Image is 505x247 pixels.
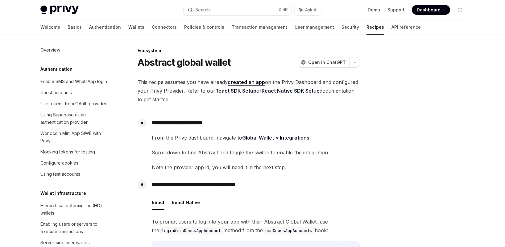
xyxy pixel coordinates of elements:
span: To prompt users to log into your app with their Abstract Global Wallet, use the method from the h... [152,217,360,235]
span: From the Privy dashboard, navigate to . [152,133,360,142]
h5: Wallet infrastructure [40,190,86,197]
div: Search... [195,6,213,14]
a: User management [295,20,334,35]
div: Overview [40,46,60,54]
a: Global Wallet > Integrations [242,135,309,141]
a: Wallets [128,20,144,35]
div: Configure cookies [40,159,78,167]
a: Worldcoin Mini App SIWE with Privy [35,128,114,146]
a: Configure cookies [35,157,114,169]
h5: Authentication [40,65,72,73]
button: React Native [172,195,200,210]
div: Hierarchical deterministic (HD) wallets [40,202,111,217]
a: Welcome [40,20,60,35]
button: Ask AI [295,4,322,15]
span: Dashboard [417,7,441,13]
a: Security [341,20,359,35]
a: created an app [228,79,265,86]
div: Guest accounts [40,89,72,96]
div: Use tokens from OAuth providers [40,100,109,107]
code: loginWithCrossAppAccount [159,227,223,234]
a: Policies & controls [184,20,224,35]
a: Hierarchical deterministic (HD) wallets [35,200,114,219]
span: Open in ChatGPT [308,59,346,65]
a: Use tokens from OAuth providers [35,98,114,109]
a: Transaction management [232,20,287,35]
span: Note the provider app id, you will need it in the next step. [152,163,360,172]
div: Using Supabase as an authentication provider [40,111,111,126]
h1: Abstract global wallet [138,57,231,68]
a: Basics [68,20,82,35]
div: Mocking tokens for testing [40,148,95,156]
a: Authentication [89,20,121,35]
button: Toggle dark mode [455,5,465,15]
span: This recipe assumes you have already on the Privy Dashboard and configured your Privy Provider. R... [138,78,360,104]
span: Ask AI [305,7,317,13]
a: Demo [368,7,380,13]
div: Ecosystem [138,48,360,54]
button: Open in ChatGPT [297,57,350,68]
div: Enable SMS and WhatsApp login [40,78,107,85]
a: React Native SDK Setup [262,88,320,94]
a: Mocking tokens for testing [35,146,114,157]
div: Server-side user wallets [40,239,90,246]
code: useCrossAppAccounts [263,227,315,234]
a: Guest accounts [35,87,114,98]
div: Using test accounts [40,170,80,178]
div: Enabling users or servers to execute transactions [40,220,111,235]
a: Using Supabase as an authentication provider [35,109,114,128]
span: Ctrl K [279,7,288,12]
a: Connectors [152,20,177,35]
div: Worldcoin Mini App SIWE with Privy [40,130,111,144]
span: Scroll down to find Abstract and toggle the switch to enable the integration. [152,148,360,157]
a: Support [387,7,404,13]
a: Recipes [366,20,384,35]
a: Overview [35,44,114,56]
img: light logo [40,6,79,14]
a: Using test accounts [35,169,114,180]
button: React [152,195,164,210]
a: API reference [391,20,421,35]
button: Search...CtrlK [184,4,292,15]
a: Enable SMS and WhatsApp login [35,76,114,87]
a: Dashboard [412,5,450,15]
a: React SDK Setup [215,88,256,94]
a: Enabling users or servers to execute transactions [35,219,114,237]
